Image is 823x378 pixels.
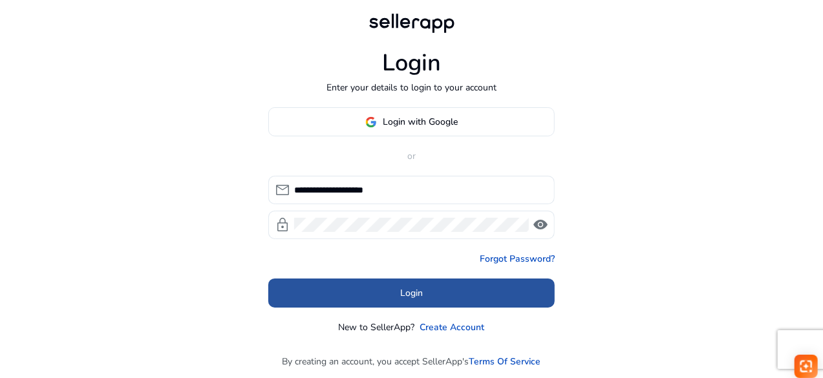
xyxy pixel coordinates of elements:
span: Login [400,286,423,300]
span: visibility [533,217,548,233]
button: Login [268,278,555,308]
p: or [268,149,555,163]
span: mail [275,182,290,198]
a: Create Account [420,320,485,334]
a: Terms Of Service [469,355,541,368]
a: Forgot Password? [480,252,555,266]
span: Login with Google [383,115,458,129]
p: Enter your details to login to your account [326,81,497,94]
p: New to SellerApp? [339,320,415,334]
img: google-logo.svg [365,116,377,128]
h1: Login [382,49,441,77]
button: Login with Google [268,107,555,136]
span: lock [275,217,290,233]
